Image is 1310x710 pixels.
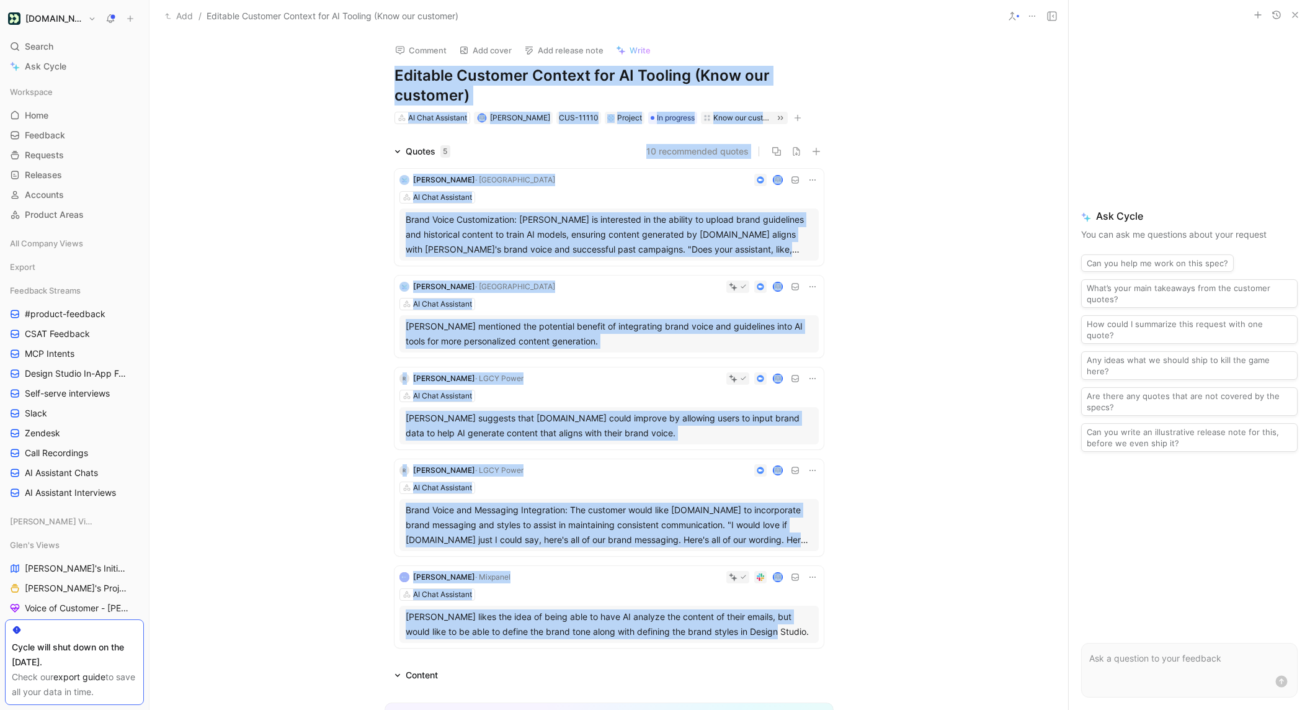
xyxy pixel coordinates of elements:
[5,305,144,323] a: #product-feedback
[406,319,813,349] div: [PERSON_NAME] mentioned the potential benefit of integrating brand voice and guidelines into AI t...
[605,112,644,124] div: 💠Project
[406,609,813,639] div: [PERSON_NAME] likes the idea of being able to have AI analyze the content of their emails, but wo...
[390,42,452,59] button: Comment
[25,582,128,595] span: [PERSON_NAME]'s Projects
[1081,351,1298,380] button: Any ideas what we should ship to kill the game here?
[713,112,772,124] div: Know our customer ai context
[25,328,90,340] span: CSAT Feedback
[25,562,128,575] span: [PERSON_NAME]'s Initiatives
[413,282,475,291] span: [PERSON_NAME]
[475,465,524,475] span: · LGCY Power
[5,234,144,253] div: All Company Views
[5,146,144,164] a: Requests
[25,487,116,499] span: AI Assistant Interviews
[413,191,472,204] div: AI Chat Assistant
[390,144,455,159] div: Quotes5
[5,364,144,383] a: Design Studio In-App Feedback
[5,512,144,534] div: [PERSON_NAME] Views
[1081,315,1298,344] button: How could I summarize this request with one quote?
[519,42,609,59] button: Add release note
[413,465,475,475] span: [PERSON_NAME]
[440,145,450,158] div: 5
[773,176,782,184] img: avatar
[25,13,83,24] h1: [DOMAIN_NAME]
[475,572,510,582] span: · Mixpanel
[25,447,88,459] span: Call Recordings
[5,166,144,184] a: Releases
[25,308,105,320] span: #product-feedback
[5,126,144,145] a: Feedback
[5,424,144,443] a: Zendesk
[408,112,467,124] div: AI Chat Assistant
[25,169,62,181] span: Releases
[399,572,409,582] img: logo
[773,466,782,474] img: avatar
[25,189,64,201] span: Accounts
[5,559,144,578] a: [PERSON_NAME]'s Initiatives
[399,175,409,185] img: logo
[1081,423,1298,452] button: Can you write an illustrative release note for this, before we even ship it?
[630,45,651,56] span: Write
[25,467,98,479] span: AI Assistant Chats
[5,10,99,27] button: Customer.io[DOMAIN_NAME]
[25,602,130,614] span: Voice of Customer - [PERSON_NAME]
[25,149,64,161] span: Requests
[406,212,813,257] div: Brand Voice Customization: [PERSON_NAME] is interested in the ability to upload brand guidelines ...
[648,112,697,124] div: In progress
[5,281,144,502] div: Feedback Streams#product-feedbackCSAT FeedbackMCP IntentsDesign Studio In-App FeedbackSelf-serve ...
[5,234,144,256] div: All Company Views
[5,599,144,618] a: Voice of Customer - [PERSON_NAME]
[399,374,409,384] div: R
[413,588,472,601] div: AI Chat Assistant
[475,175,555,184] span: · [GEOGRAPHIC_DATA]
[10,237,83,249] span: All Company Views
[406,668,438,683] div: Content
[657,112,695,124] span: In progress
[25,109,48,122] span: Home
[162,9,196,24] button: Add
[1081,387,1298,416] button: Are there any quotes that are not covered by the specs?
[773,282,782,290] img: avatar
[610,42,656,59] button: Write
[413,572,475,582] span: [PERSON_NAME]
[5,344,144,363] a: MCP Intents
[25,348,74,360] span: MCP Intents
[10,284,81,297] span: Feedback Streams
[5,186,144,204] a: Accounts
[5,536,144,697] div: Glen's Views[PERSON_NAME]'s Initiatives[PERSON_NAME]'s ProjectsVoice of Customer - [PERSON_NAME]F...
[453,42,517,59] button: Add cover
[607,114,615,122] img: 💠
[475,374,524,383] span: · LGCY Power
[10,515,94,528] span: [PERSON_NAME] Views
[406,411,813,441] div: [PERSON_NAME] suggests that [DOMAIN_NAME] could improve by allowing users to input brand data to ...
[773,573,782,581] img: avatar
[406,144,450,159] div: Quotes
[12,670,137,699] div: Check our to save all your data in time.
[406,503,813,547] div: Brand Voice and Messaging Integration: The customer would like [DOMAIN_NAME] to incorporate brand...
[646,144,749,159] button: 10 recommended quotes
[413,298,472,310] div: AI Chat Assistant
[25,59,66,74] span: Ask Cycle
[413,390,472,402] div: AI Chat Assistant
[607,112,642,124] div: Project
[5,37,144,56] div: Search
[5,325,144,343] a: CSAT Feedback
[10,539,60,551] span: Glen's Views
[1081,227,1298,242] p: You can ask me questions about your request
[390,668,443,683] div: Content
[5,384,144,403] a: Self-serve interviews
[10,86,53,98] span: Workspace
[25,209,84,221] span: Product Areas
[25,129,65,142] span: Feedback
[475,282,555,291] span: · [GEOGRAPHIC_DATA]
[5,444,144,462] a: Call Recordings
[25,39,53,54] span: Search
[5,83,144,101] div: Workspace
[5,483,144,502] a: AI Assistant Interviews
[25,407,47,420] span: Slack
[5,404,144,423] a: Slack
[1081,279,1298,308] button: What’s your main takeaways from the customer quotes?
[394,66,824,106] h1: Editable Customer Context for AI Tooling (Know our customer)
[53,672,105,682] a: export guide
[479,114,486,121] img: avatar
